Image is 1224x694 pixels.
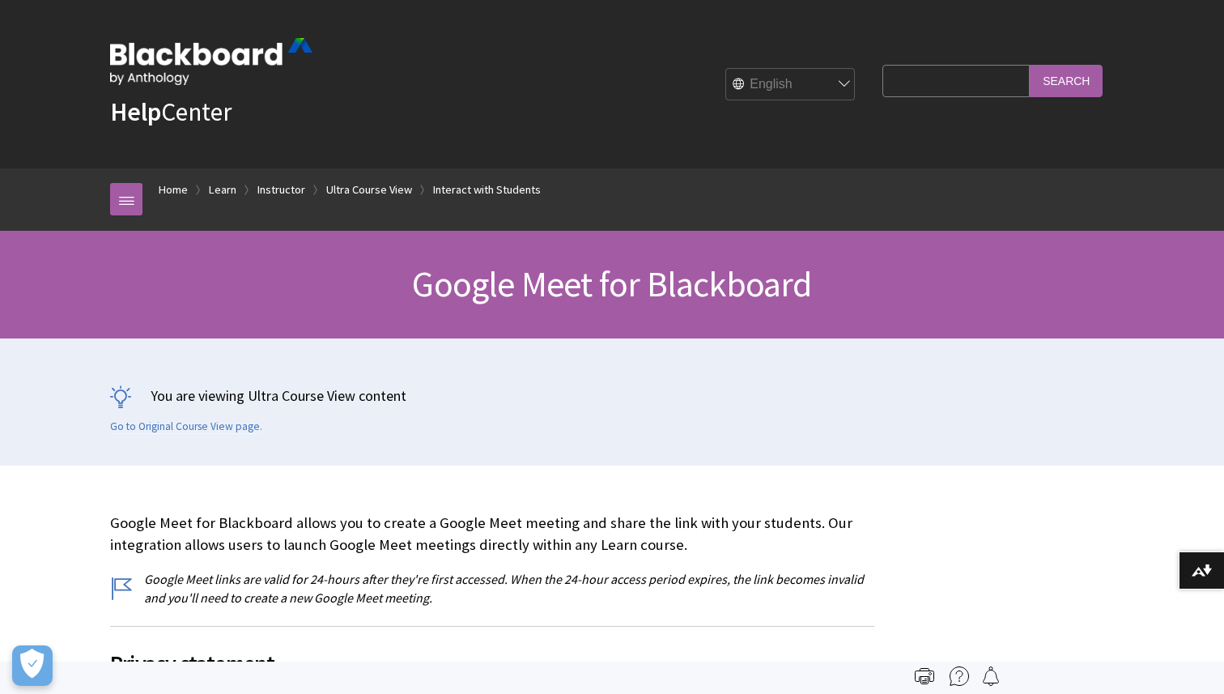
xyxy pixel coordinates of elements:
[981,666,1001,686] img: Follow this page
[110,419,262,434] a: Go to Original Course View page.
[412,262,811,306] span: Google Meet for Blackboard
[12,645,53,686] button: Open Preferences
[110,385,1114,406] p: You are viewing Ultra Course View content
[110,38,312,85] img: Blackboard by Anthology
[110,96,232,128] a: HelpCenter
[915,666,934,686] img: Print
[209,180,236,200] a: Learn
[433,180,541,200] a: Interact with Students
[1030,65,1103,96] input: Search
[950,666,969,686] img: More help
[110,513,874,555] p: Google Meet for Blackboard allows you to create a Google Meet meeting and share the link with you...
[726,69,856,101] select: Site Language Selector
[257,180,305,200] a: Instructor
[110,570,874,607] p: Google Meet links are valid for 24-hours after they're first accessed. When the 24-hour access pe...
[110,96,161,128] strong: Help
[326,180,412,200] a: Ultra Course View
[110,646,874,680] span: Privacy statement
[159,180,188,200] a: Home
